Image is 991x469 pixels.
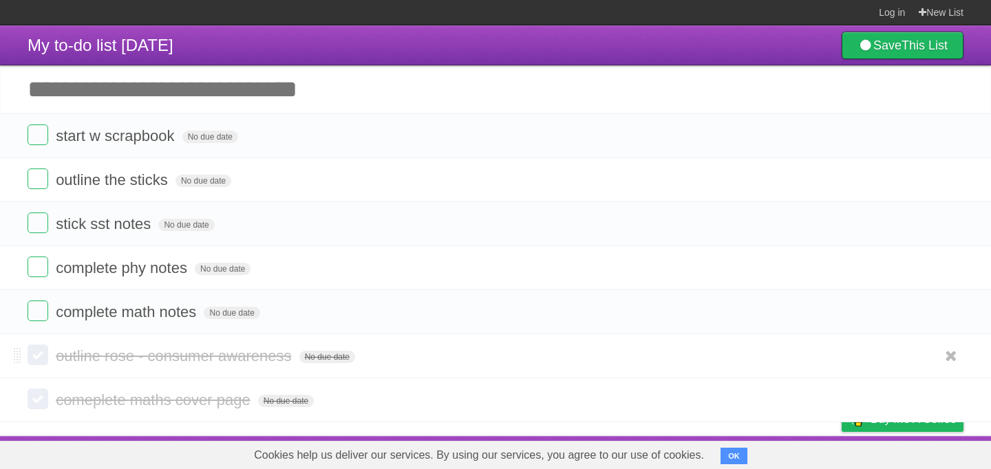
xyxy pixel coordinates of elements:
[659,439,688,466] a: About
[28,124,48,145] label: Done
[56,171,171,188] span: outline the sticks
[204,307,259,319] span: No due date
[871,407,957,431] span: Buy me a coffee
[28,212,48,233] label: Done
[299,351,355,363] span: No due date
[28,301,48,321] label: Done
[902,39,948,52] b: This List
[56,259,191,276] span: complete phy notes
[56,127,178,144] span: start w scrapbook
[877,439,963,466] a: Suggest a feature
[28,36,173,54] span: My to-do list [DATE]
[842,32,963,59] a: SaveThis List
[56,303,200,320] span: complete math notes
[28,257,48,277] label: Done
[258,395,314,407] span: No due date
[182,131,238,143] span: No due date
[777,439,807,466] a: Terms
[56,391,254,408] span: comeplete maths cover page
[28,168,48,189] label: Done
[175,175,231,187] span: No due date
[704,439,760,466] a: Developers
[28,389,48,409] label: Done
[721,448,747,464] button: OK
[240,441,718,469] span: Cookies help us deliver our services. By using our services, you agree to our use of cookies.
[56,215,154,232] span: stick sst notes
[56,347,295,364] span: outline rose - consumer awareness
[195,263,251,275] span: No due date
[824,439,860,466] a: Privacy
[158,219,214,231] span: No due date
[28,345,48,365] label: Done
